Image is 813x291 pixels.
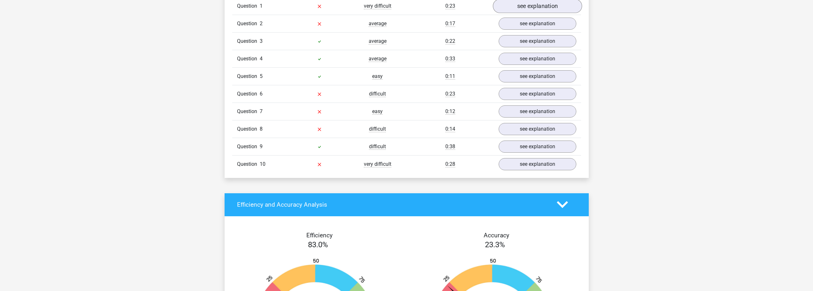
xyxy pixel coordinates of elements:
span: 83.0% [308,240,328,249]
span: Question [237,160,260,168]
span: 0:22 [445,38,455,44]
span: Question [237,125,260,133]
a: see explanation [499,88,576,100]
span: 8 [260,126,263,132]
span: 4 [260,56,263,62]
span: 5 [260,73,263,79]
span: difficult [369,91,386,97]
span: 0:23 [445,91,455,97]
span: 2 [260,20,263,27]
span: 0:14 [445,126,455,132]
span: very difficult [364,3,391,9]
a: see explanation [499,158,576,170]
h4: Efficiency and Accuracy Analysis [237,201,547,208]
span: Question [237,37,260,45]
span: 23.3% [485,240,505,249]
span: average [369,20,387,27]
a: see explanation [499,70,576,82]
h4: Efficiency [237,232,402,239]
h4: Accuracy [414,232,579,239]
a: see explanation [499,141,576,153]
span: 1 [260,3,263,9]
a: see explanation [499,53,576,65]
span: easy [372,108,383,115]
span: 0:23 [445,3,455,9]
span: Question [237,108,260,115]
a: see explanation [499,18,576,30]
span: average [369,56,387,62]
a: see explanation [499,123,576,135]
span: 0:17 [445,20,455,27]
span: 6 [260,91,263,97]
span: 3 [260,38,263,44]
span: 7 [260,108,263,114]
span: average [369,38,387,44]
span: 9 [260,143,263,149]
a: see explanation [499,35,576,47]
a: see explanation [499,105,576,118]
span: Question [237,55,260,63]
span: Question [237,90,260,98]
span: Question [237,20,260,27]
span: 0:28 [445,161,455,167]
span: 0:38 [445,143,455,150]
span: Question [237,73,260,80]
span: 0:12 [445,108,455,115]
span: difficult [369,143,386,150]
span: Question [237,143,260,150]
span: 0:33 [445,56,455,62]
span: difficult [369,126,386,132]
span: Question [237,2,260,10]
span: 10 [260,161,265,167]
span: easy [372,73,383,80]
span: 0:11 [445,73,455,80]
span: very difficult [364,161,391,167]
